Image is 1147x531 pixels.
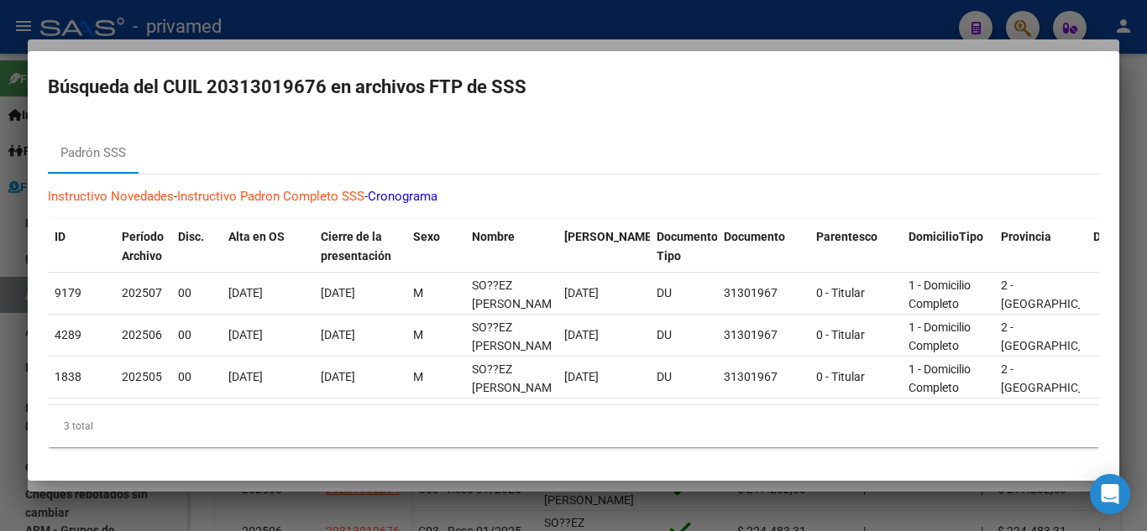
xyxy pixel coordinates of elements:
[48,189,174,204] a: Instructivo Novedades
[909,362,971,395] span: 1 - Domicilio Completo
[178,284,215,303] div: 00
[657,230,718,263] span: Documento Tipo
[1001,320,1114,353] span: 2 - [GEOGRAPHIC_DATA]
[368,189,437,204] a: Cronograma
[413,328,423,341] span: M
[178,325,215,345] div: 00
[413,370,423,383] span: M
[1001,362,1114,395] span: 2 - [GEOGRAPHIC_DATA]
[55,286,81,299] span: 9179
[657,325,710,345] div: DU
[472,362,562,395] span: SO??EZ RAMON LORENZO
[472,230,515,243] span: Nombre
[724,284,803,303] div: 31301967
[321,328,355,341] span: [DATE]
[650,219,717,274] datatable-header-cell: Documento Tipo
[994,219,1087,274] datatable-header-cell: Provincia
[909,279,971,311] span: 1 - Domicilio Completo
[816,230,877,243] span: Parentesco
[809,219,902,274] datatable-header-cell: Parentesco
[564,370,599,383] span: [DATE]
[122,230,164,263] span: Período Archivo
[909,320,971,353] span: 1 - Domicilio Completo
[122,370,162,383] span: 202505
[115,219,171,274] datatable-header-cell: Período Archivo
[413,286,423,299] span: M
[564,328,599,341] span: [DATE]
[564,286,599,299] span: [DATE]
[178,367,215,387] div: 00
[657,367,710,387] div: DU
[816,370,865,383] span: 0 - Titular
[228,230,285,243] span: Alta en OS
[465,219,558,274] datatable-header-cell: Nombre
[413,230,440,243] span: Sexo
[724,325,803,345] div: 31301967
[724,230,785,243] span: Documento
[564,230,658,243] span: [PERSON_NAME].
[321,370,355,383] span: [DATE]
[724,367,803,387] div: 31301967
[816,328,865,341] span: 0 - Titular
[60,143,126,163] div: Padrón SSS
[1001,230,1051,243] span: Provincia
[321,286,355,299] span: [DATE]
[55,370,81,383] span: 1838
[406,219,465,274] datatable-header-cell: Sexo
[48,405,1099,447] div: 3 total
[222,219,314,274] datatable-header-cell: Alta en OS
[321,230,391,263] span: Cierre de la presentación
[122,328,162,341] span: 202506
[657,284,710,303] div: DU
[1001,279,1114,311] span: 2 - [GEOGRAPHIC_DATA]
[1090,474,1130,514] div: Open Intercom Messenger
[228,328,263,341] span: [DATE]
[472,320,562,353] span: SO??EZ RAMON LORENZO
[48,219,115,274] datatable-header-cell: ID
[171,219,222,274] datatable-header-cell: Disc.
[55,230,65,243] span: ID
[472,279,562,311] span: SO??EZ RAMON LORENZO
[48,187,1099,206] p: - -
[48,71,1099,103] h2: Búsqueda del CUIL 20313019676 en archivos FTP de SSS
[55,328,81,341] span: 4289
[177,189,364,204] a: Instructivo Padron Completo SSS
[558,219,650,274] datatable-header-cell: Fecha Nac.
[902,219,994,274] datatable-header-cell: DomicilioTipo
[122,286,162,299] span: 202507
[228,370,263,383] span: [DATE]
[314,219,406,274] datatable-header-cell: Cierre de la presentación
[717,219,809,274] datatable-header-cell: Documento
[816,286,865,299] span: 0 - Titular
[178,230,204,243] span: Disc.
[228,286,263,299] span: [DATE]
[909,230,983,243] span: DomicilioTipo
